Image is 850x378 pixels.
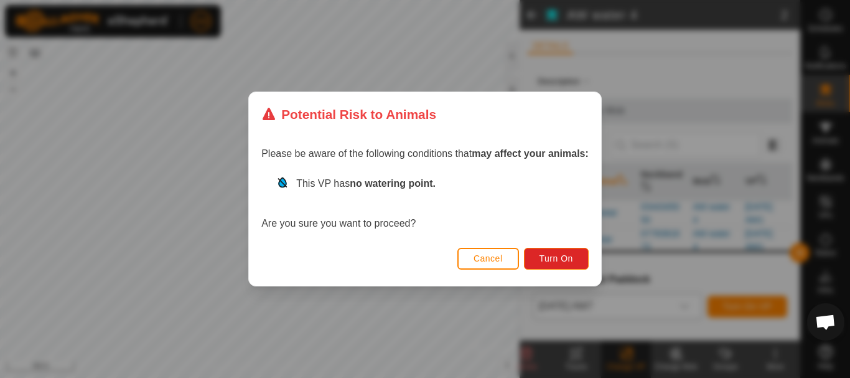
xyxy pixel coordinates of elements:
span: This VP has [296,178,436,189]
div: Are you sure you want to proceed? [261,176,589,231]
button: Cancel [457,248,519,270]
strong: no watering point. [350,178,436,189]
strong: may affect your animals: [472,148,589,159]
span: Please be aware of the following conditions that [261,148,589,159]
span: Turn On [539,253,573,263]
div: Potential Risk to Animals [261,105,436,124]
button: Turn On [524,248,589,270]
a: Open chat [807,303,844,341]
span: Cancel [474,253,503,263]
